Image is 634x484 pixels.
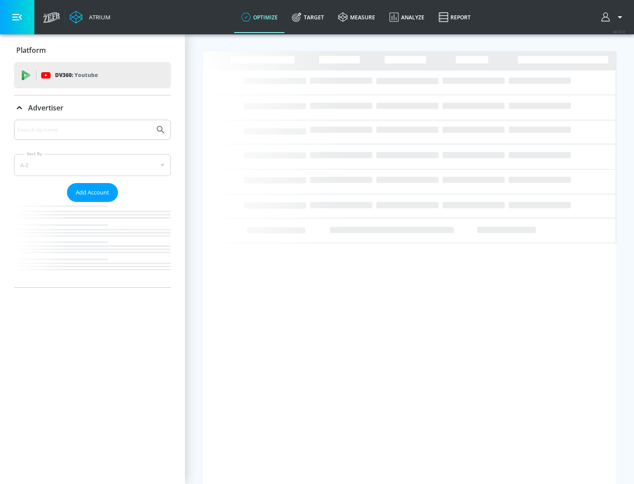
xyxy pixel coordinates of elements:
[85,13,111,21] div: Atrium
[431,1,478,33] a: Report
[74,70,98,80] p: Youtube
[70,11,111,24] a: Atrium
[14,120,171,287] div: Advertiser
[613,29,625,34] span: v 4.32.0
[14,154,171,176] div: A-Z
[331,1,382,33] a: measure
[285,1,331,33] a: Target
[55,70,98,80] p: DV360:
[25,151,44,157] label: Sort By
[76,187,109,198] span: Add Account
[67,183,118,202] button: Add Account
[14,95,171,120] div: Advertiser
[234,1,285,33] a: optimize
[16,45,46,55] p: Platform
[14,38,171,62] div: Platform
[28,103,63,113] p: Advertiser
[18,124,151,136] input: Search by name
[14,202,171,287] nav: list of Advertiser
[14,62,171,88] div: DV360: Youtube
[382,1,431,33] a: Analyze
